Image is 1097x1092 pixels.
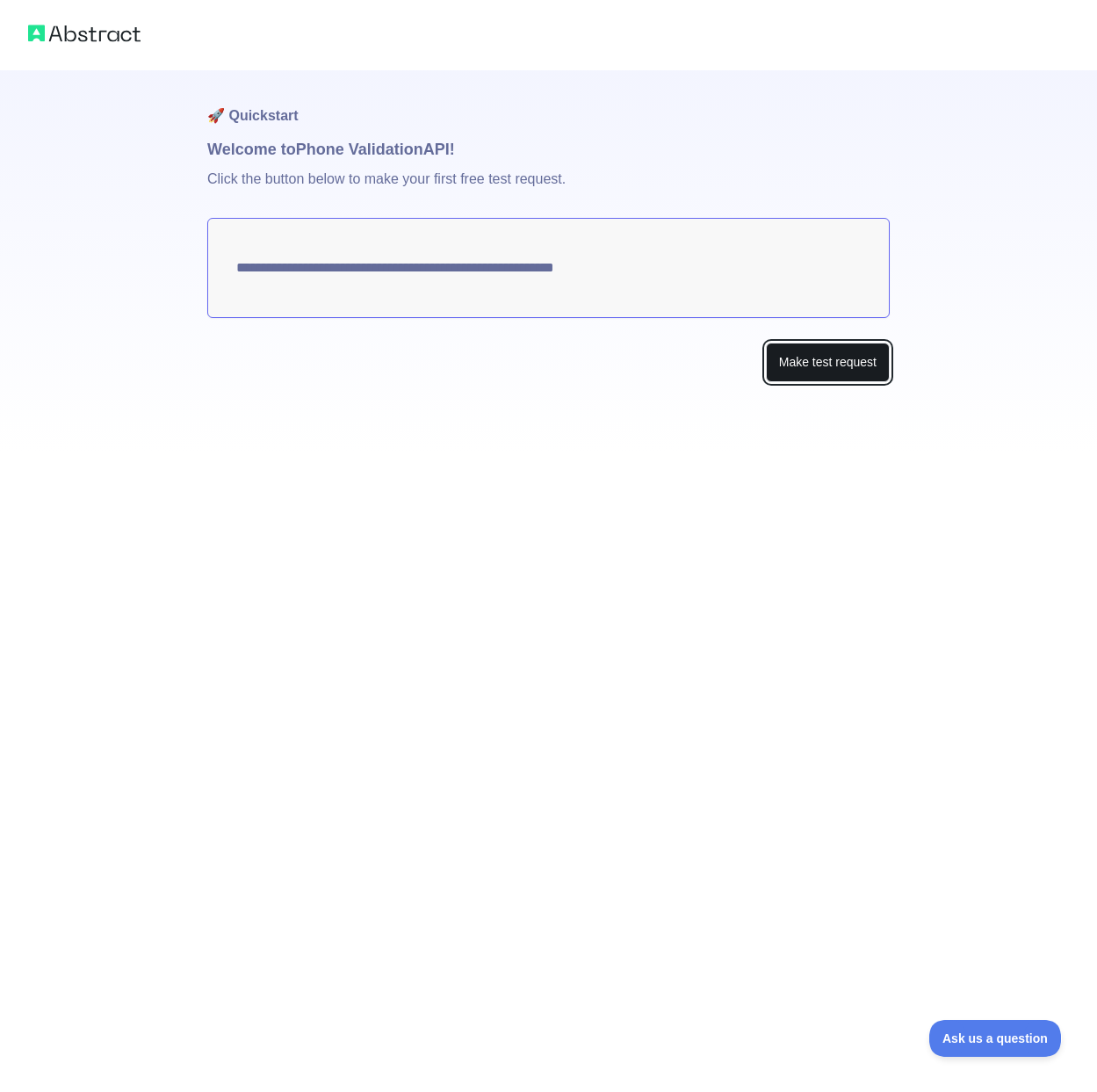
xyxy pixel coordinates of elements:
h1: 🚀 Quickstart [207,70,890,137]
img: Abstract logo [28,21,141,46]
p: Click the button below to make your first free test request. [207,162,890,218]
button: Make test request [766,343,890,382]
iframe: Toggle Customer Support [929,1020,1062,1057]
h1: Welcome to Phone Validation API! [207,137,890,162]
